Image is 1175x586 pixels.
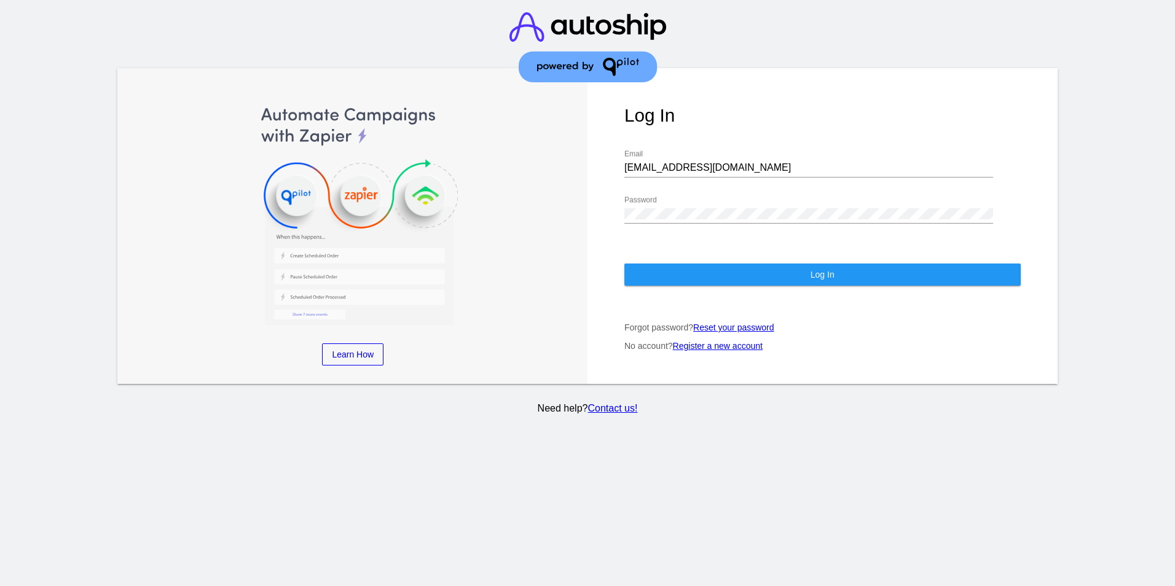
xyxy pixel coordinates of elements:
span: Log In [811,270,835,279]
a: Learn How [322,343,383,365]
h1: Log In [624,105,1021,126]
span: Learn How [332,350,374,359]
button: Log In [624,264,1021,286]
p: Need help? [116,403,1059,414]
a: Reset your password [693,322,774,332]
a: Register a new account [673,341,763,351]
input: Email [624,162,993,173]
img: Automate Campaigns with Zapier, QPilot and Klaviyo [155,105,551,325]
p: Forgot password? [624,322,1021,332]
p: No account? [624,341,1021,351]
a: Contact us! [587,403,637,413]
